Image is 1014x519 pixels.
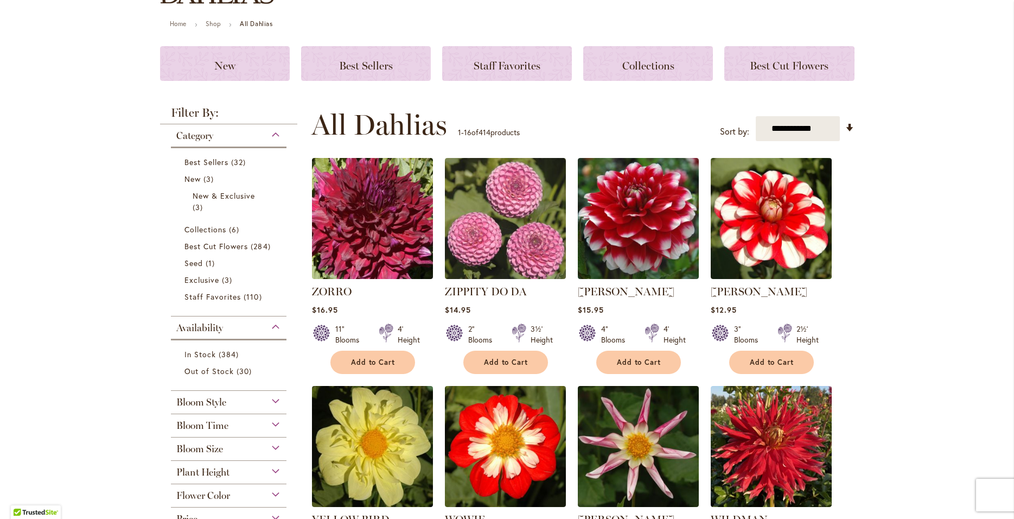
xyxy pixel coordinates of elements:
[244,291,264,302] span: 110
[711,285,807,298] a: [PERSON_NAME]
[160,107,298,124] strong: Filter By:
[184,365,276,377] a: Out of Stock 30
[184,257,276,269] a: Seed
[184,258,203,268] span: Seed
[484,358,528,367] span: Add to Cart
[184,292,241,302] span: Staff Favorites
[184,224,276,235] a: Collections
[301,46,431,81] a: Best Sellers
[720,122,749,142] label: Sort by:
[312,271,433,281] a: Zorro
[445,285,527,298] a: ZIPPITY DO DA
[176,420,228,432] span: Bloom Time
[622,59,674,72] span: Collections
[176,466,229,478] span: Plant Height
[8,480,39,511] iframe: Launch Accessibility Center
[237,365,254,377] span: 30
[184,156,276,168] a: Best Sellers
[176,490,230,502] span: Flower Color
[184,241,248,251] span: Best Cut Flowers
[445,499,566,509] a: WOWIE
[578,386,699,507] img: WILLIE WILLIE
[184,349,276,360] a: In Stock 384
[463,351,548,374] button: Add to Cart
[445,271,566,281] a: ZIPPITY DO DA
[445,386,566,507] img: WOWIE
[312,386,433,507] img: YELLOW BIRD
[176,130,213,142] span: Category
[184,240,276,252] a: Best Cut Flowers
[711,271,832,281] a: YORO KOBI
[468,324,499,345] div: 2" Blooms
[479,127,490,137] span: 414
[184,366,234,376] span: Out of Stock
[734,324,764,345] div: 3" Blooms
[578,285,674,298] a: [PERSON_NAME]
[711,158,832,279] img: YORO KOBI
[176,396,226,408] span: Bloom Style
[711,499,832,509] a: Wildman
[711,386,832,507] img: Wildman
[229,224,242,235] span: 6
[184,291,276,302] a: Staff Favorites
[184,349,216,359] span: In Stock
[184,274,276,286] a: Exclusive
[596,351,681,374] button: Add to Cart
[458,124,520,141] p: - of products
[445,158,566,279] img: ZIPPITY DO DA
[184,224,227,235] span: Collections
[312,285,352,298] a: ZORRO
[219,349,241,360] span: 384
[750,358,794,367] span: Add to Cart
[184,275,219,285] span: Exclusive
[193,191,256,201] span: New & Exclusive
[214,59,235,72] span: New
[176,322,223,334] span: Availability
[312,158,433,279] img: Zorro
[170,20,187,28] a: Home
[206,20,221,28] a: Shop
[398,324,420,345] div: 4' Height
[578,499,699,509] a: WILLIE WILLIE
[203,173,216,185] span: 3
[578,271,699,281] a: ZAKARY ROBERT
[311,109,447,141] span: All Dahlias
[711,305,737,315] span: $12.95
[750,59,828,72] span: Best Cut Flowers
[240,20,273,28] strong: All Dahlias
[464,127,471,137] span: 16
[330,351,415,374] button: Add to Cart
[442,46,572,81] a: Staff Favorites
[474,59,540,72] span: Staff Favorites
[729,351,814,374] button: Add to Cart
[176,443,223,455] span: Bloom Size
[335,324,366,345] div: 11" Blooms
[601,324,632,345] div: 4" Blooms
[160,46,290,81] a: New
[193,201,206,213] span: 3
[578,305,604,315] span: $15.95
[531,324,553,345] div: 3½' Height
[193,190,268,213] a: New &amp; Exclusive
[312,499,433,509] a: YELLOW BIRD
[312,305,338,315] span: $16.95
[184,174,201,184] span: New
[664,324,686,345] div: 4' Height
[724,46,854,81] a: Best Cut Flowers
[351,358,396,367] span: Add to Cart
[583,46,713,81] a: Collections
[206,257,218,269] span: 1
[339,59,393,72] span: Best Sellers
[445,305,471,315] span: $14.95
[222,274,235,286] span: 3
[796,324,819,345] div: 2½' Height
[458,127,461,137] span: 1
[578,158,699,279] img: ZAKARY ROBERT
[184,173,276,185] a: New
[184,157,229,167] span: Best Sellers
[251,240,273,252] span: 284
[231,156,248,168] span: 32
[617,358,661,367] span: Add to Cart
